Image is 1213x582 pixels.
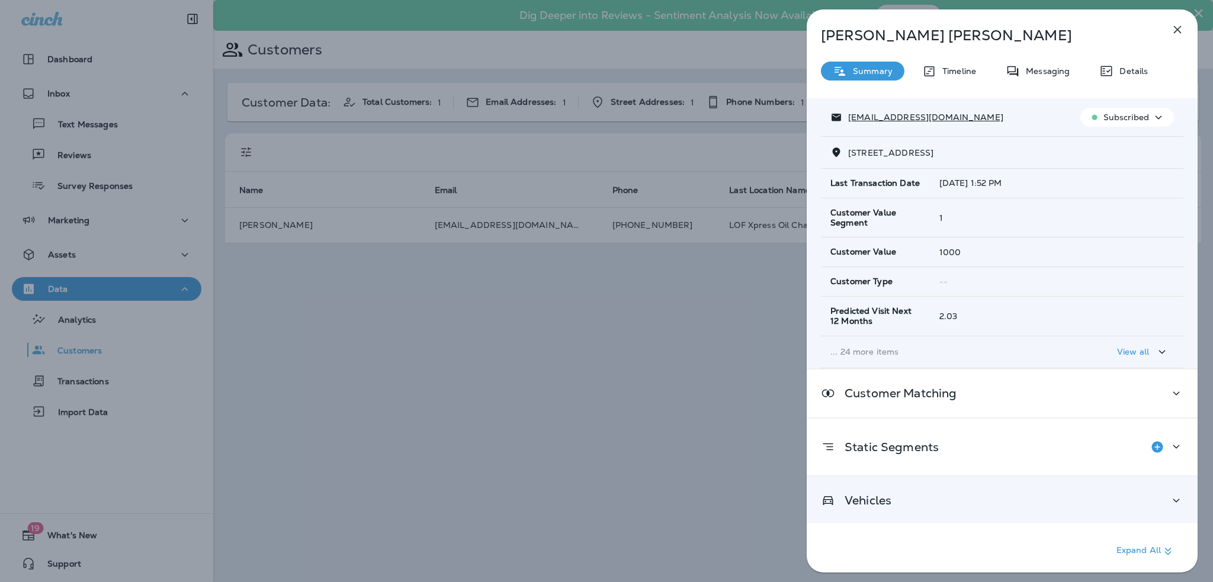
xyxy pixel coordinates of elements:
p: View all [1117,347,1149,356]
button: Expand All [1112,541,1180,562]
span: Predicted Visit Next 12 Months [830,306,920,326]
button: Add to Static Segment [1145,435,1169,459]
p: Customer Matching [835,388,957,398]
span: Customer Value Segment [830,208,920,228]
span: Customer Value [830,247,896,257]
span: -- [939,276,948,287]
span: Customer Type [830,276,893,287]
p: Messaging [1020,66,1070,76]
p: Vehicles [835,496,891,505]
span: 2.03 [939,311,958,321]
p: Details [1113,66,1148,76]
span: 1 [939,213,943,223]
p: ... 24 more items [830,347,1061,356]
p: Summary [847,66,893,76]
p: Subscribed [1103,112,1149,122]
p: [EMAIL_ADDRESS][DOMAIN_NAME] [842,112,1003,122]
span: Last Transaction Date [830,178,920,188]
p: [PERSON_NAME] [PERSON_NAME] [821,27,1144,44]
span: [DATE] 1:52 PM [939,178,1002,188]
span: [STREET_ADDRESS] [848,147,933,158]
button: Subscribed [1080,108,1174,127]
span: 1000 [939,247,961,258]
p: Static Segments [835,442,939,452]
p: Expand All [1116,544,1175,558]
p: Timeline [936,66,976,76]
button: View all [1112,341,1174,363]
